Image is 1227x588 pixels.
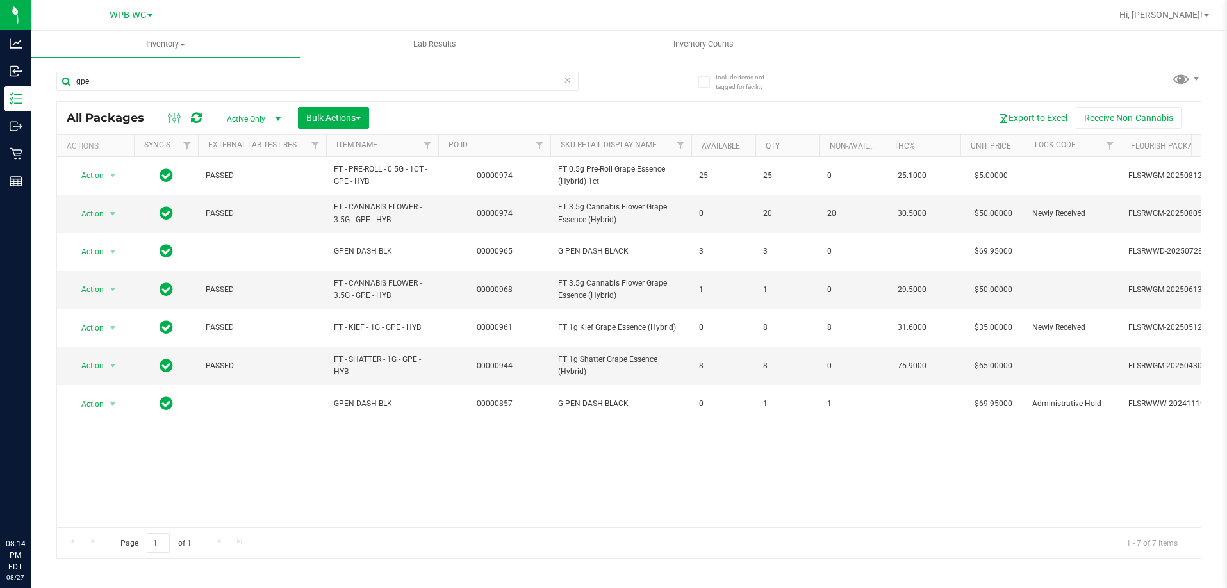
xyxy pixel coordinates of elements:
[10,120,22,133] inline-svg: Outbound
[144,140,194,149] a: Sync Status
[334,398,431,410] span: GPEN DASH BLK
[334,245,431,257] span: GPEN DASH BLK
[699,284,748,296] span: 1
[334,163,431,188] span: FT - PRE-ROLL - 0.5G - 1CT - GPE - HYB
[6,573,25,582] p: 08/27
[147,533,170,553] input: 1
[558,245,684,257] span: G PEN DASH BLACK
[558,277,684,302] span: FT 3.5g Cannabis Flower Grape Essence (Hybrid)
[306,113,361,123] span: Bulk Actions
[160,318,173,336] span: In Sync
[699,208,748,220] span: 0
[110,10,146,20] span: WPB WC
[10,175,22,188] inline-svg: Reports
[449,140,468,149] a: PO ID
[716,72,780,92] span: Include items not tagged for facility
[10,147,22,160] inline-svg: Retail
[334,277,431,302] span: FT - CANNABIS FLOWER - 3.5G - GPE - HYB
[477,361,513,370] a: 00000944
[558,201,684,225] span: FT 3.5g Cannabis Flower Grape Essence (Hybrid)
[70,357,104,375] span: Action
[31,38,300,50] span: Inventory
[336,140,377,149] a: Item Name
[968,242,1019,261] span: $69.95000
[70,167,104,184] span: Action
[1131,142,1212,151] a: Flourish Package ID
[31,31,300,58] a: Inventory
[105,357,121,375] span: select
[763,322,812,334] span: 8
[160,395,173,412] span: In Sync
[206,360,318,372] span: PASSED
[968,318,1019,337] span: $35.00000
[477,171,513,180] a: 00000974
[10,37,22,50] inline-svg: Analytics
[206,322,318,334] span: PASSED
[763,398,812,410] span: 1
[105,205,121,223] span: select
[305,135,326,156] a: Filter
[990,107,1076,129] button: Export to Excel
[334,354,431,378] span: FT - SHATTER - 1G - GPE - HYB
[6,538,25,573] p: 08:14 PM EDT
[206,208,318,220] span: PASSED
[1099,135,1121,156] a: Filter
[105,395,121,413] span: select
[563,72,572,88] span: Clear
[891,281,933,299] span: 29.5000
[1032,322,1113,334] span: Newly Received
[763,284,812,296] span: 1
[70,243,104,261] span: Action
[827,284,876,296] span: 0
[763,170,812,182] span: 25
[699,398,748,410] span: 0
[699,170,748,182] span: 25
[968,204,1019,223] span: $50.00000
[558,354,684,378] span: FT 1g Shatter Grape Essence (Hybrid)
[110,533,202,553] span: Page of 1
[891,204,933,223] span: 30.5000
[477,399,513,408] a: 00000857
[160,204,173,222] span: In Sync
[891,167,933,185] span: 25.1000
[827,398,876,410] span: 1
[477,247,513,256] a: 00000965
[699,245,748,257] span: 3
[763,208,812,220] span: 20
[206,284,318,296] span: PASSED
[298,107,369,129] button: Bulk Actions
[1119,10,1203,20] span: Hi, [PERSON_NAME]!
[971,142,1011,151] a: Unit Price
[1035,140,1076,149] a: Lock Code
[670,135,691,156] a: Filter
[968,281,1019,299] span: $50.00000
[558,398,684,410] span: G PEN DASH BLACK
[160,357,173,375] span: In Sync
[10,92,22,105] inline-svg: Inventory
[334,201,431,225] span: FT - CANNABIS FLOWER - 3.5G - GPE - HYB
[891,318,933,337] span: 31.6000
[70,319,104,337] span: Action
[477,285,513,294] a: 00000968
[827,208,876,220] span: 20
[763,245,812,257] span: 3
[300,31,569,58] a: Lab Results
[417,135,438,156] a: Filter
[105,319,121,337] span: select
[477,209,513,218] a: 00000974
[56,72,579,91] input: Search Package ID, Item Name, SKU, Lot or Part Number...
[160,167,173,184] span: In Sync
[968,357,1019,375] span: $65.00000
[702,142,740,151] a: Available
[561,140,657,149] a: Sku Retail Display Name
[827,322,876,334] span: 8
[766,142,780,151] a: Qty
[827,170,876,182] span: 0
[105,243,121,261] span: select
[177,135,198,156] a: Filter
[894,142,915,151] a: THC%
[699,322,748,334] span: 0
[558,163,684,188] span: FT 0.5g Pre-Roll Grape Essence (Hybrid) 1ct
[13,486,51,524] iframe: Resource center
[396,38,474,50] span: Lab Results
